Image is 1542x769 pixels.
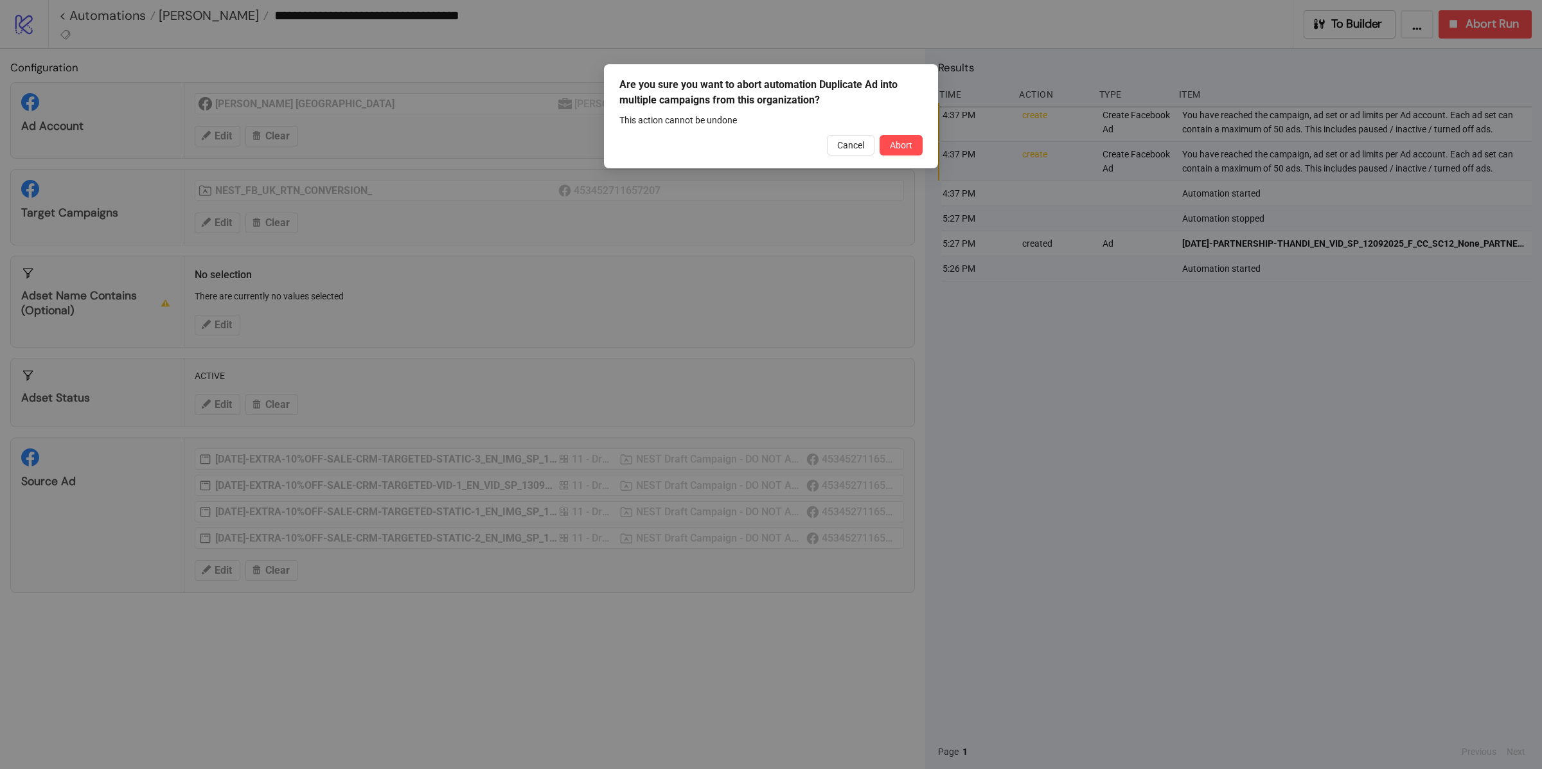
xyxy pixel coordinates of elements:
button: Abort [880,135,923,155]
span: Abort [890,140,912,150]
div: Are you sure you want to abort automation Duplicate Ad into multiple campaigns from this organiza... [619,77,923,108]
div: This action cannot be undone [619,113,923,127]
button: Cancel [827,135,874,155]
span: Cancel [837,140,864,150]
